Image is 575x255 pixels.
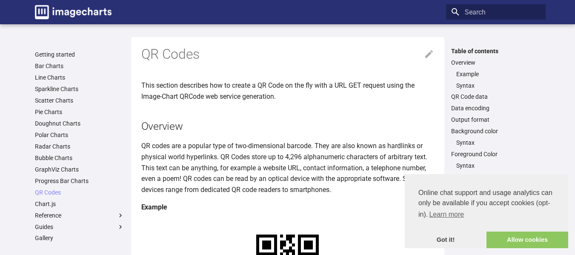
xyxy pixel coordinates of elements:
[141,80,434,102] p: This section describes how to create a QR Code on the fly with a URL GET request using the Image-...
[35,62,124,70] a: Bar Charts
[35,120,124,127] a: Doughnut Charts
[451,139,541,146] nav: Background color
[451,173,541,181] a: Error correction level and margin
[451,70,541,89] nav: Overview
[35,177,124,185] a: Progress Bar Charts
[35,212,124,219] label: Reference
[35,51,124,58] a: Getting started
[428,208,465,221] a: learn more about cookies
[35,74,124,81] a: Line Charts
[418,188,555,221] span: Online chat support and usage analytics can only be available if you accept cookies (opt-in).
[451,162,541,169] nav: Foreground Color
[451,127,541,135] a: Background color
[35,97,124,104] a: Scatter Charts
[35,5,112,19] img: logo
[35,166,124,173] a: GraphViz Charts
[35,108,124,116] a: Pie Charts
[141,46,434,63] h1: QR Codes
[35,234,124,242] a: Gallery
[141,140,434,195] p: QR codes are a popular type of two-dimensional barcode. They are also known as hardlinks or physi...
[35,200,124,208] a: Chart.js
[456,82,541,89] a: Syntax
[141,202,434,213] h4: Example
[35,223,124,231] label: Guides
[451,116,541,123] a: Output format
[31,2,115,23] a: Image-Charts documentation
[456,162,541,169] a: Syntax
[451,150,541,158] a: Foreground Color
[35,85,124,93] a: Sparkline Charts
[486,232,568,249] a: allow cookies
[405,174,568,248] div: cookieconsent
[446,47,546,55] label: Table of contents
[446,4,546,20] input: Search
[35,143,124,150] a: Radar Charts
[35,189,124,196] a: QR Codes
[456,139,541,146] a: Syntax
[405,232,486,249] a: dismiss cookie message
[35,131,124,139] a: Polar Charts
[451,93,541,100] a: QR Code data
[451,104,541,112] a: Data encoding
[451,59,541,66] a: Overview
[446,47,546,181] nav: Table of contents
[456,70,541,78] a: Example
[141,119,434,134] h2: Overview
[35,154,124,162] a: Bubble Charts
